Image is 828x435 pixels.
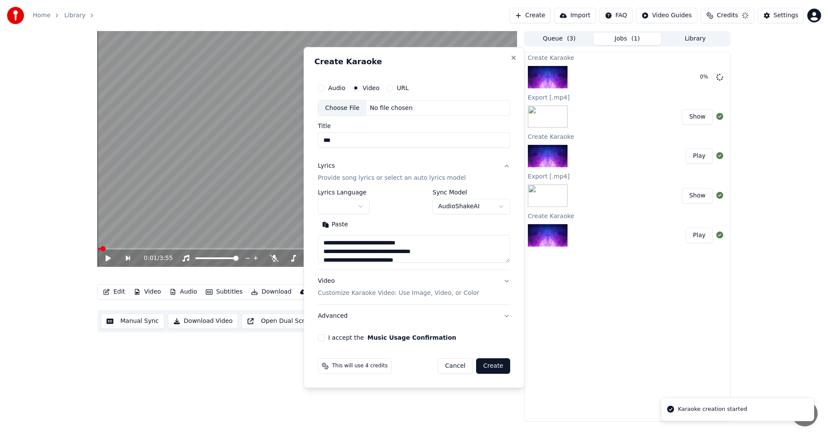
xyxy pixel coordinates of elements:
label: Video [363,85,379,91]
button: I accept the [367,335,456,341]
label: Title [318,123,510,129]
div: LyricsProvide song lyrics or select an auto lyrics model [318,190,510,270]
p: Provide song lyrics or select an auto lyrics model [318,174,466,183]
span: This will use 4 credits [332,363,388,369]
div: Choose File [318,100,367,116]
div: Lyrics [318,162,335,171]
label: I accept the [328,335,456,341]
label: Sync Model [433,190,510,196]
button: Paste [318,218,352,232]
button: Cancel [438,358,473,374]
h2: Create Karaoke [314,58,514,66]
div: No file chosen [367,104,416,113]
label: Audio [328,85,345,91]
p: Customize Karaoke Video: Use Image, Video, or Color [318,289,479,297]
button: LyricsProvide song lyrics or select an auto lyrics model [318,155,510,190]
label: URL [397,85,409,91]
button: VideoCustomize Karaoke Video: Use Image, Video, or Color [318,270,510,305]
div: Video [318,277,479,298]
label: Lyrics Language [318,190,370,196]
button: Create [476,358,510,374]
button: Advanced [318,305,510,327]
